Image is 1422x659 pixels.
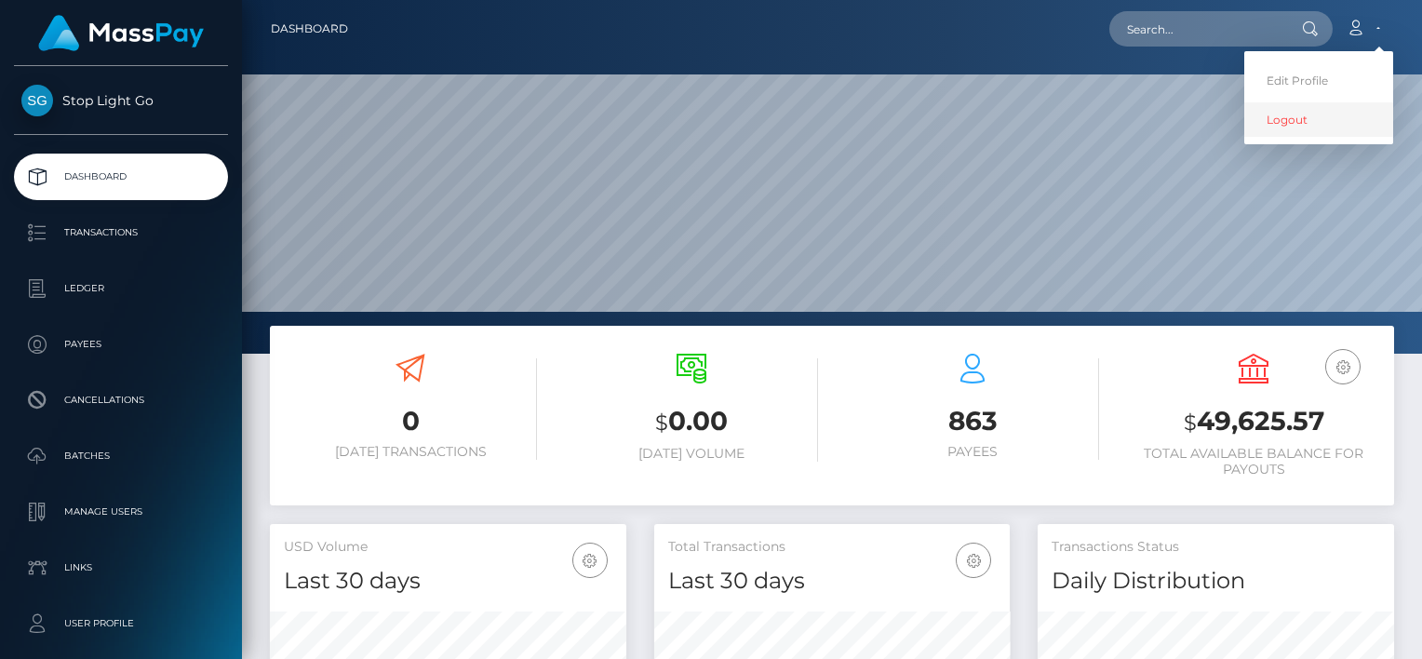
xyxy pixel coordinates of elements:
[21,163,221,191] p: Dashboard
[565,446,818,462] h6: [DATE] Volume
[14,209,228,256] a: Transactions
[21,610,221,638] p: User Profile
[14,154,228,200] a: Dashboard
[284,538,612,557] h5: USD Volume
[1127,403,1380,441] h3: 49,625.57
[14,265,228,312] a: Ledger
[271,9,348,48] a: Dashboard
[668,538,997,557] h5: Total Transactions
[1244,63,1393,98] a: Edit Profile
[21,554,221,582] p: Links
[668,565,997,598] h4: Last 30 days
[14,433,228,479] a: Batches
[21,442,221,470] p: Batches
[14,92,228,109] span: Stop Light Go
[284,403,537,439] h3: 0
[14,545,228,591] a: Links
[284,565,612,598] h4: Last 30 days
[846,444,1099,460] h6: Payees
[1052,538,1380,557] h5: Transactions Status
[1052,565,1380,598] h4: Daily Distribution
[21,330,221,358] p: Payees
[655,410,668,436] small: $
[1109,11,1284,47] input: Search...
[565,403,818,441] h3: 0.00
[21,498,221,526] p: Manage Users
[38,15,204,51] img: MassPay Logo
[21,219,221,247] p: Transactions
[1244,102,1393,137] a: Logout
[14,600,228,647] a: User Profile
[21,85,53,116] img: Stop Light Go
[21,386,221,414] p: Cancellations
[14,377,228,424] a: Cancellations
[846,403,1099,439] h3: 863
[21,275,221,303] p: Ledger
[14,321,228,368] a: Payees
[14,489,228,535] a: Manage Users
[1127,446,1380,477] h6: Total Available Balance for Payouts
[1184,410,1197,436] small: $
[284,444,537,460] h6: [DATE] Transactions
